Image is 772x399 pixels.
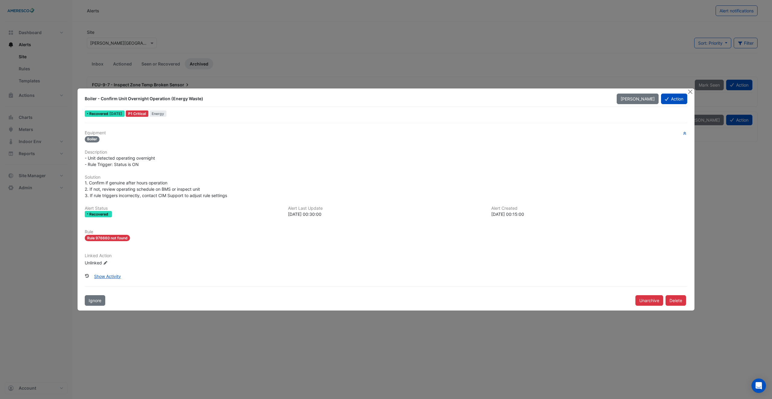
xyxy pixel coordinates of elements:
button: Action [661,94,687,104]
h6: Alert Created [491,206,687,211]
div: P1 Critical [126,110,148,117]
button: Unarchive [635,295,663,306]
span: Ignore [89,298,101,303]
span: Sun 12-Oct-2025 18:30 AEDT [109,111,122,116]
span: Recovered [89,112,109,116]
span: 1. Confirm if genuine after hours operation 2. If not, review operating schedule on BMS or inspec... [85,180,227,198]
h6: Equipment [85,130,687,136]
span: - Unit detected operating overnight - Rule Trigger: Status is ON [85,155,155,167]
div: [DATE] 00:30:00 [288,211,484,217]
button: Show Activity [90,271,125,282]
h6: Rule [85,229,687,235]
h6: Solution [85,175,687,180]
h6: Alert Status [85,206,281,211]
span: Recovered [89,212,109,216]
span: [PERSON_NAME] [621,96,655,101]
div: [DATE] 00:15:00 [491,211,687,217]
div: Open Intercom Messenger [751,378,766,393]
span: Boiler [85,136,100,142]
span: Energy [150,110,167,117]
button: Close [687,88,693,95]
h6: Alert Last Update [288,206,484,211]
h6: Linked Action [85,253,687,258]
button: Delete [666,295,686,306]
span: Rule 976660 not found [85,235,130,241]
h6: Description [85,150,687,155]
div: Boiler - Confirm Unit Overnight Operation (Energy Waste) [85,96,609,102]
button: Ignore [85,295,105,306]
fa-icon: Edit Linked Action [103,261,108,265]
div: Unlinked [85,260,157,266]
button: [PERSON_NAME] [617,94,659,104]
